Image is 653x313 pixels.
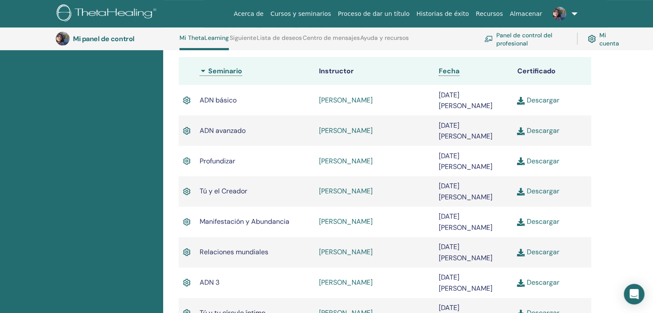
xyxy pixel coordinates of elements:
[360,34,409,42] font: Ayuda y recursos
[183,186,191,197] img: Certificado activo
[517,127,525,135] img: download.svg
[517,249,525,256] img: download.svg
[526,247,559,256] font: Descargar
[439,212,492,232] font: [DATE][PERSON_NAME]
[319,66,354,75] font: Instructor
[439,273,492,292] font: [DATE][PERSON_NAME]
[319,96,373,105] a: [PERSON_NAME]
[183,125,191,136] img: Certificado activo
[526,217,559,226] font: Descargar
[517,188,525,196] img: download.svg
[517,279,525,287] img: download.svg
[319,126,373,135] a: [PERSON_NAME]
[588,33,596,45] img: cog.svg
[517,157,525,165] img: download.svg
[624,284,644,304] div: Abrir Intercom Messenger
[439,242,492,262] font: [DATE][PERSON_NAME]
[303,34,360,48] a: Centro de mensajes
[257,34,302,42] font: Lista de deseos
[179,34,229,50] a: Mi ThetaLearning
[496,31,552,47] font: Panel de control del profesional
[526,278,559,287] font: Descargar
[439,66,459,76] a: Fecha
[526,156,559,166] font: Descargar
[510,10,542,17] font: Almacenar
[517,187,559,196] a: Descargar
[588,29,622,48] a: Mi cuenta
[179,34,229,42] font: Mi ThetaLearning
[472,6,506,22] a: Recursos
[526,96,559,105] font: Descargar
[319,156,373,166] a: [PERSON_NAME]
[599,31,619,47] font: Mi cuenta
[319,187,373,196] a: [PERSON_NAME]
[517,218,525,226] img: download.svg
[439,181,492,201] font: [DATE][PERSON_NAME]
[517,66,555,75] font: Certificado
[257,34,302,48] a: Lista de deseos
[303,34,360,42] font: Centro de mensajes
[484,36,493,42] img: chalkboard-teacher.svg
[517,278,559,287] a: Descargar
[476,10,503,17] font: Recursos
[517,126,559,135] a: Descargar
[200,247,268,256] font: Relaciones mundiales
[56,32,70,45] img: default.jpg
[200,156,235,166] font: Profundizar
[183,217,191,228] img: Certificado activo
[360,34,409,48] a: Ayuda y recursos
[200,126,246,135] font: ADN avanzado
[183,95,191,106] img: Certificado activo
[200,96,237,105] font: ADN básico
[517,156,559,166] a: Descargar
[553,7,566,21] img: default.jpg
[338,10,410,17] font: Proceso de dar un título
[234,10,264,17] font: Acerca de
[506,6,545,22] a: Almacenar
[319,247,373,256] a: [PERSON_NAME]
[439,90,492,110] font: [DATE][PERSON_NAME]
[231,6,267,22] a: Acerca de
[439,151,492,171] font: [DATE][PERSON_NAME]
[200,187,247,196] font: Tú y el Creador
[319,278,373,287] a: [PERSON_NAME]
[484,29,567,48] a: Panel de control del profesional
[517,97,525,105] img: download.svg
[319,217,373,226] a: [PERSON_NAME]
[439,121,492,141] font: [DATE][PERSON_NAME]
[73,34,134,43] font: Mi panel de control
[57,4,159,24] img: logo.png
[413,6,472,22] a: Historias de éxito
[526,187,559,196] font: Descargar
[334,6,413,22] a: Proceso de dar un título
[200,217,289,226] font: Manifestación y Abundancia
[517,217,559,226] a: Descargar
[270,10,331,17] font: Cursos y seminarios
[416,10,469,17] font: Historias de éxito
[230,34,256,42] font: Siguiente
[200,278,219,287] font: ADN 3
[230,34,256,48] a: Siguiente
[183,247,191,258] img: Certificado activo
[183,277,191,288] img: Certificado activo
[517,96,559,105] a: Descargar
[183,156,191,167] img: Certificado activo
[517,247,559,256] a: Descargar
[267,6,334,22] a: Cursos y seminarios
[526,126,559,135] font: Descargar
